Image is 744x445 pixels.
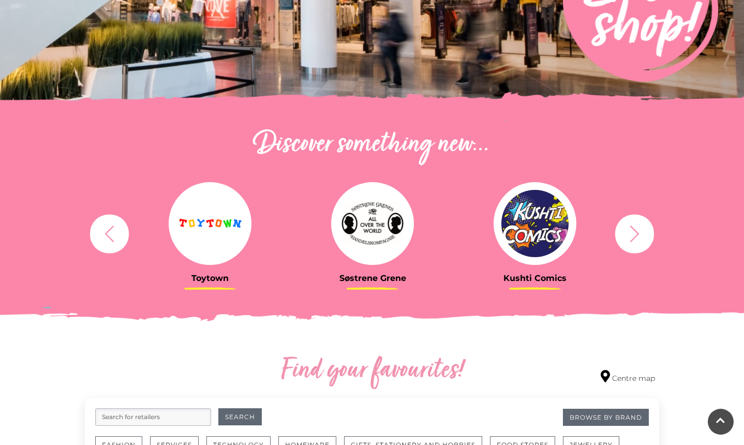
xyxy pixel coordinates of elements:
[218,408,262,425] button: Search
[563,409,649,426] a: Browse By Brand
[299,273,446,283] h3: Søstrene Grene
[95,408,211,426] input: Search for retailers
[462,273,608,283] h3: Kushti Comics
[299,182,446,283] a: Søstrene Grene
[462,182,608,283] a: Kushti Comics
[137,273,284,283] h3: Toytown
[601,370,655,384] a: Centre map
[85,128,659,161] h2: Discover something new...
[137,182,284,283] a: Toytown
[183,354,561,388] h2: Find your favourites!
